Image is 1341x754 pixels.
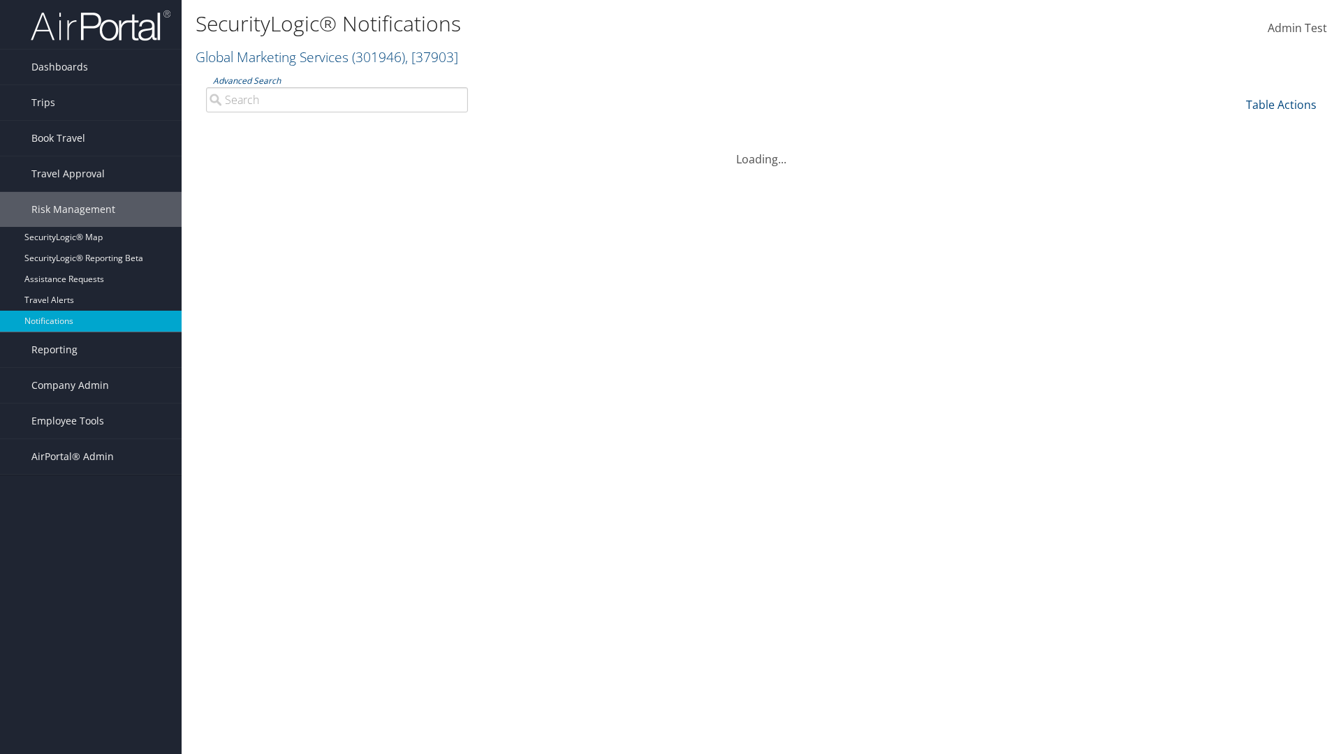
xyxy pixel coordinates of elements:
input: Advanced Search [206,87,468,112]
a: Global Marketing Services [196,47,458,66]
span: Book Travel [31,121,85,156]
span: , [ 37903 ] [405,47,458,66]
span: AirPortal® Admin [31,439,114,474]
a: Table Actions [1246,97,1317,112]
span: ( 301946 ) [352,47,405,66]
a: Admin Test [1268,7,1327,50]
span: Trips [31,85,55,120]
span: Company Admin [31,368,109,403]
div: Loading... [196,134,1327,168]
span: Dashboards [31,50,88,84]
span: Travel Approval [31,156,105,191]
span: Employee Tools [31,404,104,438]
img: airportal-logo.png [31,9,170,42]
a: Advanced Search [213,75,281,87]
span: Risk Management [31,192,115,227]
h1: SecurityLogic® Notifications [196,9,950,38]
span: Admin Test [1268,20,1327,36]
span: Reporting [31,332,78,367]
